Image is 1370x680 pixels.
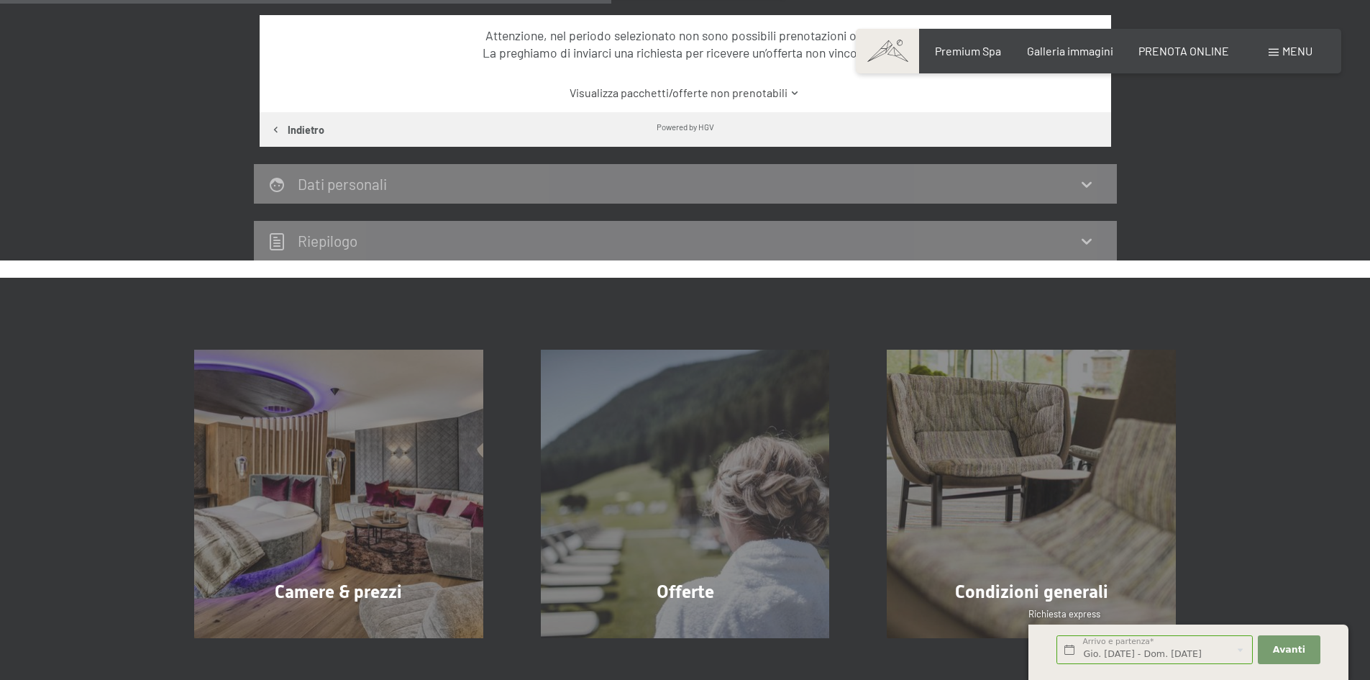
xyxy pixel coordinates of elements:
[1282,44,1312,58] span: Menu
[285,27,1085,62] div: Attenzione, nel periodo selezionato non sono possibili prenotazioni online. La preghiamo di invia...
[955,581,1108,602] span: Condizioni generali
[1258,635,1320,665] button: Avanti
[285,85,1085,101] a: Visualizza pacchetti/offerte non prenotabili
[298,175,387,193] h2: Dati personali
[512,350,859,639] a: Vacanze in Trentino Alto Adige all'Hotel Schwarzenstein Offerte
[275,581,402,602] span: Camere & prezzi
[1273,643,1305,656] span: Avanti
[260,112,335,147] button: Indietro
[935,44,1001,58] a: Premium Spa
[1027,44,1113,58] a: Galleria immagini
[298,232,357,250] h2: Riepilogo
[1028,608,1100,620] span: Richiesta express
[657,581,714,602] span: Offerte
[858,350,1205,639] a: Vacanze in Trentino Alto Adige all'Hotel Schwarzenstein Condizioni generali
[1138,44,1229,58] a: PRENOTA ONLINE
[657,121,714,132] div: Powered by HGV
[165,350,512,639] a: Vacanze in Trentino Alto Adige all'Hotel Schwarzenstein Camere & prezzi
